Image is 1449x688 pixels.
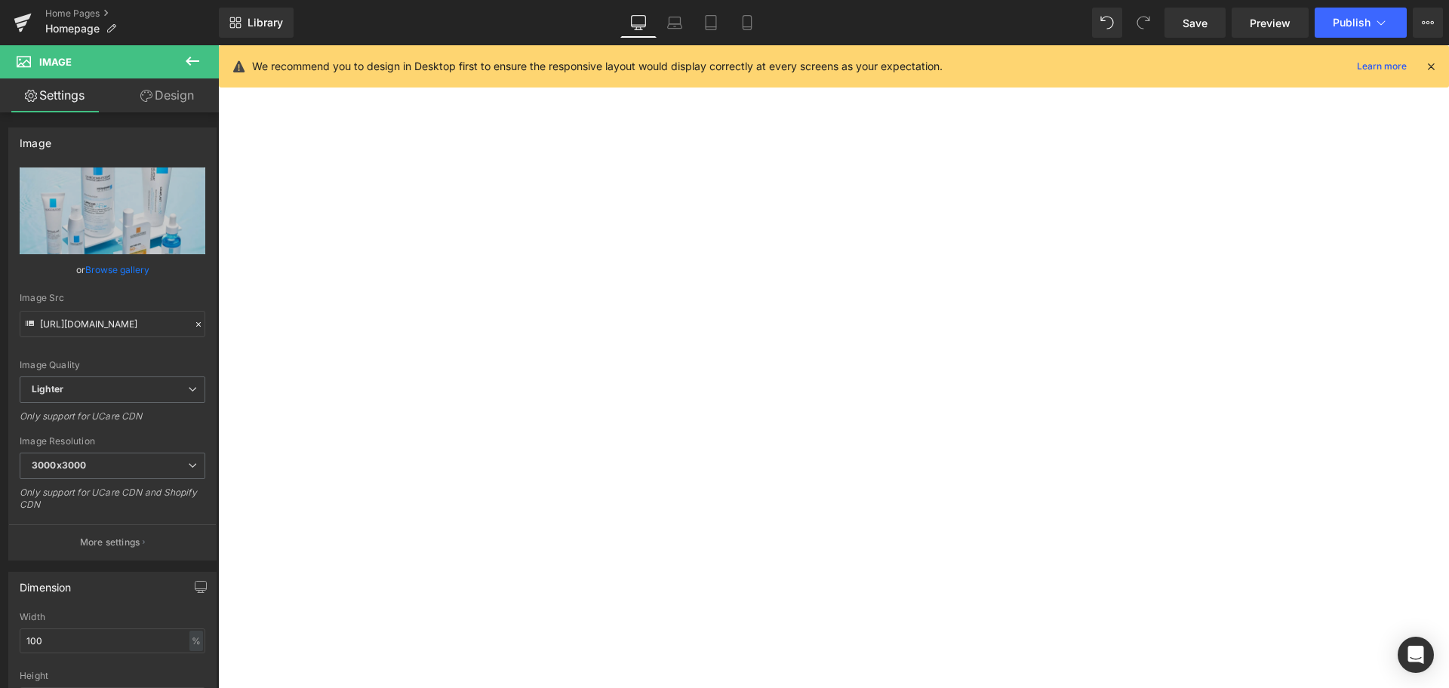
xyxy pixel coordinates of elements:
span: Preview [1250,15,1291,31]
button: Redo [1128,8,1158,38]
b: 3000x3000 [32,459,86,471]
p: We recommend you to design in Desktop first to ensure the responsive layout would display correct... [252,58,943,75]
span: Library [248,16,283,29]
a: Home Pages [45,8,219,20]
a: New Library [219,8,294,38]
a: Learn more [1351,57,1413,75]
a: Laptop [657,8,693,38]
div: Only support for UCare CDN [20,410,205,432]
button: Undo [1092,8,1122,38]
a: Browse gallery [85,256,149,283]
div: Image Resolution [20,436,205,447]
div: Image Quality [20,360,205,370]
input: auto [20,628,205,653]
a: Preview [1232,8,1309,38]
div: Image Src [20,293,205,303]
div: Image [20,128,51,149]
a: Desktop [620,8,657,38]
a: Design [112,78,222,112]
p: More settings [80,536,140,549]
span: Image [39,56,72,68]
span: Homepage [45,23,100,35]
span: Save [1183,15,1207,31]
a: Tablet [693,8,729,38]
b: Lighter [32,383,63,395]
div: Open Intercom Messenger [1398,637,1434,673]
div: Height [20,671,205,681]
div: Only support for UCare CDN and Shopify CDN [20,487,205,521]
a: Mobile [729,8,765,38]
div: % [189,631,203,651]
button: Publish [1315,8,1407,38]
span: Publish [1333,17,1371,29]
input: Link [20,311,205,337]
button: More [1413,8,1443,38]
div: Dimension [20,573,72,594]
div: Width [20,612,205,622]
button: More settings [9,524,216,560]
div: or [20,262,205,278]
